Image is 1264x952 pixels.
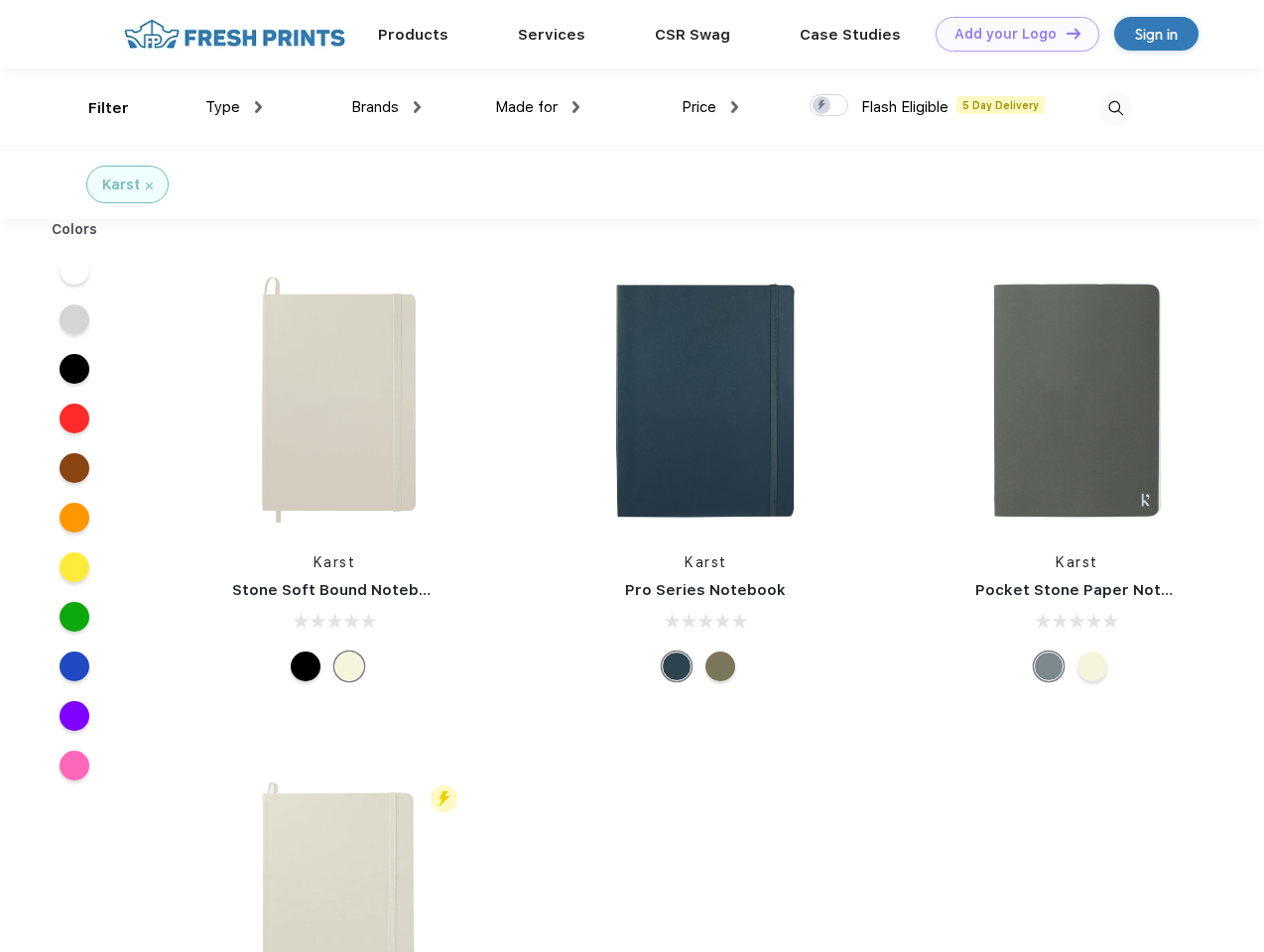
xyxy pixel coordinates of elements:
[351,98,399,116] span: Brands
[731,101,738,113] img: dropdown.png
[414,101,421,113] img: dropdown.png
[662,652,692,681] div: Navy
[1056,554,1098,570] a: Karst
[861,98,948,116] span: Flash Eligible
[314,554,356,570] a: Karst
[1034,652,1064,681] div: Gray
[573,269,837,533] img: func=resize&h=266
[975,581,1209,599] a: Pocket Stone Paper Notebook
[378,26,448,44] a: Products
[946,269,1209,533] img: func=resize&h=266
[1067,28,1080,39] img: DT
[1099,92,1132,125] img: desktop_search.svg
[705,652,735,681] div: Olive
[205,98,240,116] span: Type
[102,175,140,195] div: Karst
[232,581,447,599] a: Stone Soft Bound Notebook
[334,652,364,681] div: Beige
[1077,652,1107,681] div: Beige
[682,98,716,116] span: Price
[146,182,153,189] img: filter_cancel.svg
[625,581,786,599] a: Pro Series Notebook
[1114,17,1199,51] a: Sign in
[572,101,579,113] img: dropdown.png
[954,26,1057,43] div: Add your Logo
[291,652,320,681] div: Black
[255,101,262,113] img: dropdown.png
[518,26,585,44] a: Services
[655,26,730,44] a: CSR Swag
[956,96,1045,114] span: 5 Day Delivery
[37,219,113,240] div: Colors
[88,97,129,120] div: Filter
[118,17,351,52] img: fo%20logo%202.webp
[202,269,466,533] img: func=resize&h=266
[495,98,558,116] span: Made for
[431,785,457,812] img: flash_active_toggle.svg
[685,554,727,570] a: Karst
[1135,23,1178,46] div: Sign in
